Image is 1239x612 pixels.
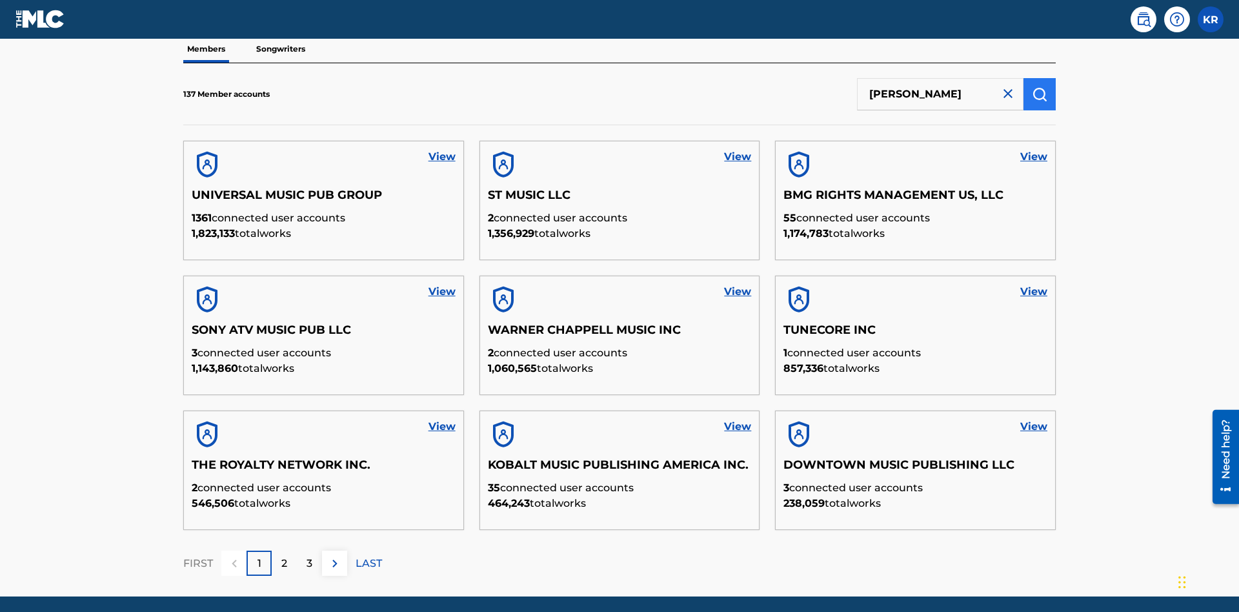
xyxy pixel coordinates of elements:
img: account [488,419,519,450]
a: View [724,419,751,434]
img: Search Works [1032,87,1047,102]
img: account [488,149,519,180]
img: account [783,149,814,180]
p: connected user accounts [488,345,752,361]
a: View [1020,419,1047,434]
span: 464,243 [488,497,530,509]
a: View [724,149,751,165]
h5: BMG RIGHTS MANAGEMENT US, LLC [783,188,1047,210]
h5: UNIVERSAL MUSIC PUB GROUP [192,188,456,210]
p: 137 Member accounts [183,88,270,100]
span: 1 [783,347,787,359]
p: Songwriters [252,36,309,63]
img: help [1169,12,1185,27]
span: 1,060,565 [488,362,537,374]
h5: KOBALT MUSIC PUBLISHING AMERICA INC. [488,458,752,480]
p: total works [192,226,456,241]
p: LAST [356,556,382,571]
img: MLC Logo [15,10,65,28]
h5: THE ROYALTY NETWORK INC. [192,458,456,480]
img: account [192,419,223,450]
img: search [1136,12,1151,27]
p: total works [783,226,1047,241]
div: Drag [1178,563,1186,602]
p: 1 [257,556,261,571]
p: connected user accounts [488,210,752,226]
span: 2 [488,212,494,224]
p: FIRST [183,556,213,571]
img: account [192,284,223,315]
p: 3 [307,556,312,571]
p: total works [488,361,752,376]
p: total works [192,361,456,376]
span: 35 [488,482,500,494]
span: 1361 [192,212,212,224]
h5: SONY ATV MUSIC PUB LLC [192,323,456,345]
span: 1,356,929 [488,227,534,240]
p: connected user accounts [192,345,456,361]
img: account [783,284,814,315]
img: account [192,149,223,180]
p: total works [488,496,752,511]
p: Members [183,36,229,63]
a: View [1020,149,1047,165]
span: 2 [192,482,197,494]
img: account [488,284,519,315]
span: 55 [783,212,796,224]
img: account [783,419,814,450]
span: 857,336 [783,362,823,374]
span: 1,143,860 [192,362,238,374]
div: Help [1164,6,1190,32]
p: 2 [281,556,287,571]
div: User Menu [1198,6,1224,32]
img: close [1000,86,1016,101]
a: View [428,284,456,300]
span: 2 [488,347,494,359]
h5: DOWNTOWN MUSIC PUBLISHING LLC [783,458,1047,480]
iframe: Resource Center [1203,405,1239,511]
h5: TUNECORE INC [783,323,1047,345]
p: connected user accounts [783,345,1047,361]
span: 546,506 [192,497,234,509]
span: 3 [192,347,197,359]
p: total works [192,496,456,511]
p: total works [488,226,752,241]
p: total works [783,496,1047,511]
a: View [1020,284,1047,300]
p: connected user accounts [488,480,752,496]
p: connected user accounts [192,210,456,226]
input: Search Members [857,78,1023,110]
span: 1,174,783 [783,227,829,240]
img: right [327,556,343,571]
iframe: Chat Widget [1174,550,1239,612]
p: connected user accounts [783,480,1047,496]
span: 1,823,133 [192,227,235,240]
span: 238,059 [783,497,825,509]
a: View [428,149,456,165]
p: connected user accounts [192,480,456,496]
h5: WARNER CHAPPELL MUSIC INC [488,323,752,345]
h5: ST MUSIC LLC [488,188,752,210]
p: connected user accounts [783,210,1047,226]
a: Public Search [1131,6,1156,32]
p: total works [783,361,1047,376]
a: View [724,284,751,300]
span: 3 [783,482,789,494]
a: View [428,419,456,434]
